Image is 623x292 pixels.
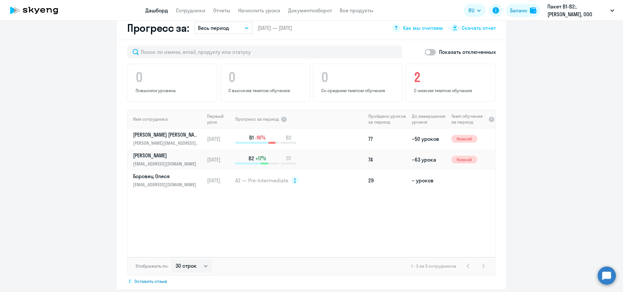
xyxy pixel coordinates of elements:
span: B1 [249,134,254,141]
img: balance [530,7,536,14]
a: Все продукты [340,7,373,14]
th: Первый урок [204,110,235,128]
span: Скачать отчет [462,24,496,31]
span: Низкий [451,156,477,164]
td: 77 [366,128,409,149]
a: [PERSON_NAME] [PERSON_NAME][PERSON_NAME][EMAIL_ADDRESS][DOMAIN_NAME] [133,131,204,147]
a: Сотрудники [176,7,205,14]
span: Прогресс за период [235,116,279,122]
span: Отображать по: [136,263,168,269]
a: Боровец Олеся[EMAIL_ADDRESS][DOMAIN_NAME] [133,173,204,188]
a: Отчеты [213,7,230,14]
p: [PERSON_NAME] [PERSON_NAME] [133,131,200,138]
span: Как мы считаем [403,24,443,31]
span: A2 — Pre-Intermediate [235,177,288,184]
button: RU [464,4,485,17]
input: Поиск по имени, email, продукту или статусу [127,45,402,58]
span: B2 [286,134,291,141]
button: Пакет B1-B2:, [PERSON_NAME], ООО [544,3,617,18]
td: 29 [366,170,409,191]
td: 74 [366,149,409,170]
a: [PERSON_NAME][EMAIL_ADDRESS][DOMAIN_NAME] [133,152,204,167]
a: Дашборд [145,7,168,14]
p: Пакет B1-B2:, [PERSON_NAME], ООО [547,3,608,18]
span: [DATE] — [DATE] [258,24,292,31]
a: Документооборот [288,7,332,14]
p: [PERSON_NAME][EMAIL_ADDRESS][DOMAIN_NAME] [133,140,200,147]
th: До завершения уровня [409,110,448,128]
p: [EMAIL_ADDRESS][DOMAIN_NAME] [133,181,200,188]
span: +17% [255,155,266,162]
td: [DATE] [204,170,235,191]
span: 1 - 3 из 3 сотрудников [411,263,456,269]
td: [DATE] [204,149,235,170]
h4: 2 [414,69,489,85]
span: B2 [249,155,254,162]
p: Весь период [198,24,229,32]
div: Баланс [510,6,527,14]
span: Оставить отзыв [134,278,167,284]
th: Пройдено уроков за период [366,110,409,128]
td: [DATE] [204,128,235,149]
span: C1 [286,155,291,162]
th: Имя сотрудника [128,110,204,128]
h2: Прогресс за: [127,21,189,34]
td: ~63 урока [409,149,448,170]
td: ~50 уроков [409,128,448,149]
span: Темп обучения за период [451,113,486,125]
button: Балансbalance [506,4,540,17]
td: ~ уроков [409,170,448,191]
span: -16% [255,134,265,141]
p: Показать отключенных [439,48,496,56]
p: [PERSON_NAME] [133,152,200,159]
p: [EMAIL_ADDRESS][DOMAIN_NAME] [133,160,200,167]
span: Низкий [451,135,477,143]
p: Боровец Олеся [133,173,200,180]
button: Весь период [194,22,252,34]
p: С низким темпом обучения [414,88,489,93]
a: Начислить уроки [238,7,280,14]
span: RU [469,6,474,14]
